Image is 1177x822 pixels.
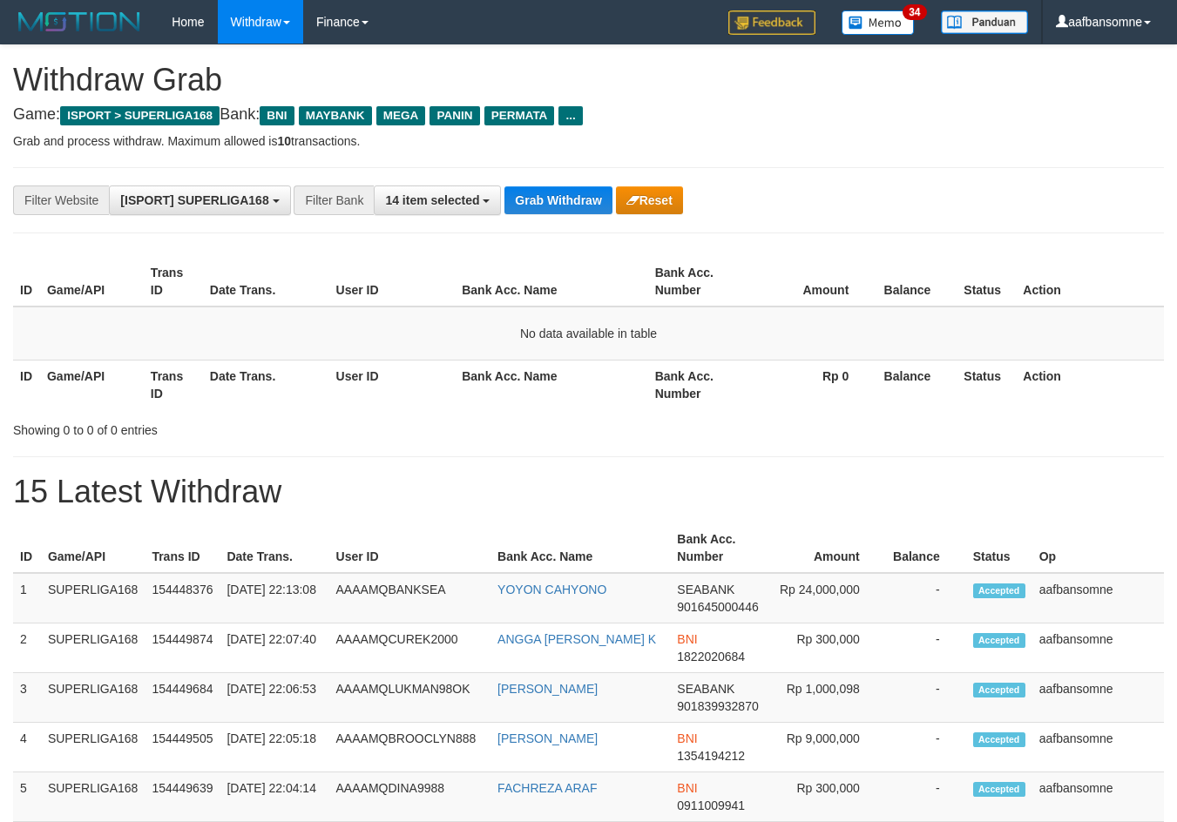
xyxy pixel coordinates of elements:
[13,63,1164,98] h1: Withdraw Grab
[670,523,770,573] th: Bank Acc. Number
[957,257,1016,307] th: Status
[770,623,886,673] td: Rp 300,000
[558,106,582,125] span: ...
[903,4,926,20] span: 34
[1016,257,1164,307] th: Action
[13,360,40,409] th: ID
[842,10,915,35] img: Button%20Memo.svg
[1032,673,1164,723] td: aafbansomne
[60,106,220,125] span: ISPORT > SUPERLIGA168
[1032,723,1164,772] td: aafbansomne
[40,257,144,307] th: Game/API
[13,307,1164,360] td: No data available in table
[770,573,886,623] td: Rp 24,000,000
[13,673,41,723] td: 3
[41,573,145,623] td: SUPERLIGA168
[648,360,752,409] th: Bank Acc. Number
[875,257,957,307] th: Balance
[385,193,479,207] span: 14 item selected
[145,623,220,673] td: 154449874
[13,9,145,35] img: MOTION_logo.png
[13,106,1164,124] h4: Game: Bank:
[497,583,606,596] a: YOYON CAHYONO
[886,623,966,673] td: -
[490,523,670,573] th: Bank Acc. Name
[376,106,426,125] span: MEGA
[886,523,966,573] th: Balance
[329,523,491,573] th: User ID
[497,781,597,795] a: FACHREZA ARAF
[875,360,957,409] th: Balance
[886,673,966,723] td: -
[677,731,697,745] span: BNI
[752,360,876,409] th: Rp 0
[973,782,1025,797] span: Accepted
[220,523,328,573] th: Date Trans.
[677,749,745,763] span: Copy 1354194212 to clipboard
[220,673,328,723] td: [DATE] 22:06:53
[497,632,656,646] a: ANGGA [PERSON_NAME] K
[455,360,647,409] th: Bank Acc. Name
[41,623,145,673] td: SUPERLIGA168
[497,731,598,745] a: [PERSON_NAME]
[886,772,966,822] td: -
[329,257,456,307] th: User ID
[41,772,145,822] td: SUPERLIGA168
[13,414,477,439] div: Showing 0 to 0 of 0 entries
[13,523,41,573] th: ID
[329,573,491,623] td: AAAAMQBANKSEA
[145,573,220,623] td: 154448376
[677,632,697,646] span: BNI
[13,723,41,772] td: 4
[144,360,203,409] th: Trans ID
[770,772,886,822] td: Rp 300,000
[1032,573,1164,623] td: aafbansomne
[886,723,966,772] td: -
[430,106,479,125] span: PANIN
[770,673,886,723] td: Rp 1,000,098
[329,673,491,723] td: AAAAMQLUKMAN98OK
[1032,623,1164,673] td: aafbansomne
[329,360,456,409] th: User ID
[966,523,1032,573] th: Status
[41,523,145,573] th: Game/API
[677,650,745,664] span: Copy 1822020684 to clipboard
[145,723,220,772] td: 154449505
[277,134,291,148] strong: 10
[329,623,491,673] td: AAAAMQCUREK2000
[616,186,683,214] button: Reset
[329,723,491,772] td: AAAAMQBROOCLYN888
[13,573,41,623] td: 1
[260,106,294,125] span: BNI
[220,573,328,623] td: [DATE] 22:13:08
[145,772,220,822] td: 154449639
[203,360,329,409] th: Date Trans.
[40,360,144,409] th: Game/API
[144,257,203,307] th: Trans ID
[677,600,758,614] span: Copy 901645000446 to clipboard
[941,10,1028,34] img: panduan.png
[13,257,40,307] th: ID
[374,185,501,215] button: 14 item selected
[677,682,734,696] span: SEABANK
[299,106,372,125] span: MAYBANK
[770,523,886,573] th: Amount
[455,257,647,307] th: Bank Acc. Name
[677,583,734,596] span: SEABANK
[145,523,220,573] th: Trans ID
[677,798,745,812] span: Copy 0911009941 to clipboard
[886,573,966,623] td: -
[677,781,697,795] span: BNI
[145,673,220,723] td: 154449684
[728,10,815,35] img: Feedback.jpg
[13,185,109,215] div: Filter Website
[294,185,374,215] div: Filter Bank
[973,732,1025,747] span: Accepted
[504,186,612,214] button: Grab Withdraw
[120,193,268,207] span: [ISPORT] SUPERLIGA168
[13,132,1164,150] p: Grab and process withdraw. Maximum allowed is transactions.
[484,106,555,125] span: PERMATA
[957,360,1016,409] th: Status
[329,772,491,822] td: AAAAMQDINA9988
[648,257,752,307] th: Bank Acc. Number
